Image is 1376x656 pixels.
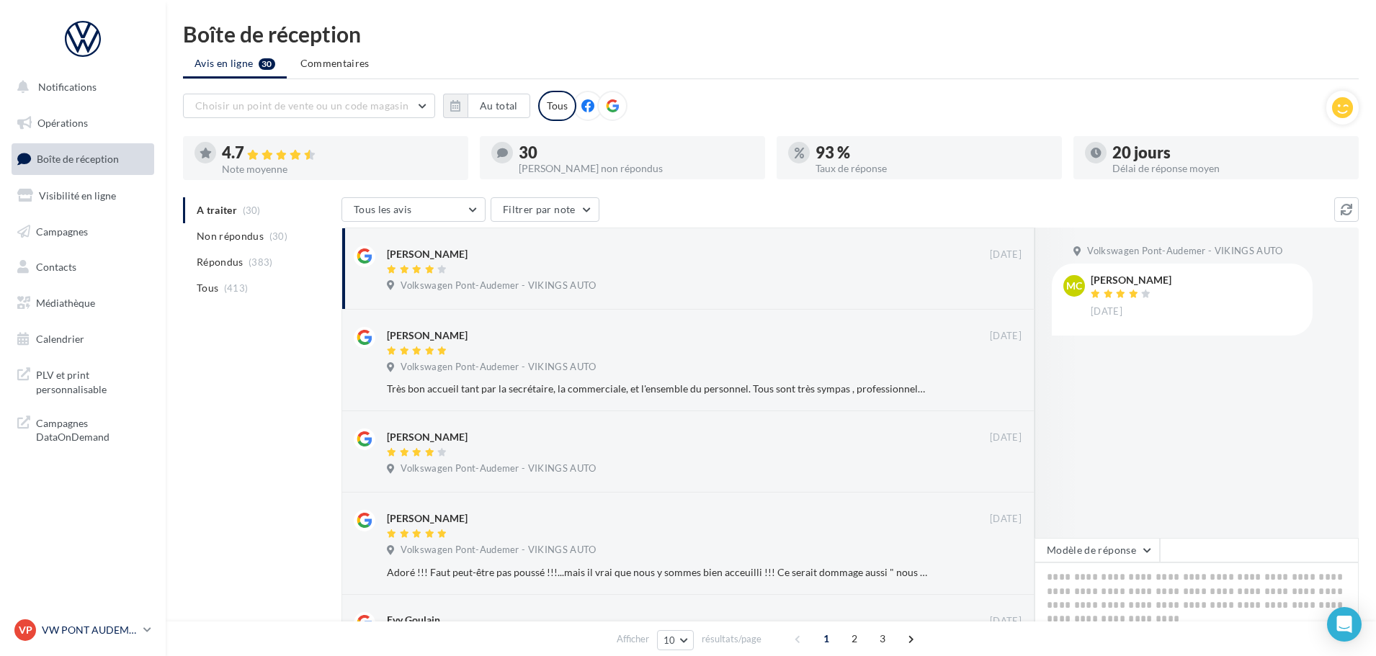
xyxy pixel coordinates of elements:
span: Volkswagen Pont-Audemer - VIKINGS AUTO [1087,245,1282,258]
div: 93 % [816,145,1050,161]
span: [DATE] [990,330,1022,343]
div: Délai de réponse moyen [1112,163,1347,174]
span: Calendrier [36,333,84,345]
div: 30 [519,145,754,161]
span: MC [1066,279,1082,293]
button: Tous les avis [341,197,486,222]
span: Opérations [37,117,88,129]
span: Choisir un point de vente ou un code magasin [195,99,408,112]
a: Campagnes [9,217,157,247]
button: Notifications [9,72,151,102]
button: Au total [468,94,530,118]
span: Notifications [38,81,97,93]
div: Adoré !!! Faut peut-être pas poussé !!!...mais il vrai que nous y sommes bien acceuilli !!! Ce se... [387,565,928,580]
button: 10 [657,630,694,650]
span: Volkswagen Pont-Audemer - VIKINGS AUTO [401,462,596,475]
button: Au total [443,94,530,118]
span: 2 [843,627,866,650]
span: Campagnes [36,225,88,237]
a: Campagnes DataOnDemand [9,408,157,450]
span: Contacts [36,261,76,273]
span: 3 [871,627,894,650]
span: Campagnes DataOnDemand [36,413,148,444]
div: Open Intercom Messenger [1327,607,1362,642]
div: [PERSON_NAME] [387,511,468,526]
span: Non répondus [197,229,264,243]
div: 4.7 [222,145,457,161]
div: [PERSON_NAME] non répondus [519,163,754,174]
a: Boîte de réception [9,143,157,174]
p: VW PONT AUDEMER [42,623,138,637]
a: Contacts [9,252,157,282]
span: (413) [224,282,249,294]
div: Tous [538,91,576,121]
a: PLV et print personnalisable [9,359,157,402]
div: [PERSON_NAME] [387,247,468,261]
span: Visibilité en ligne [39,189,116,202]
div: Taux de réponse [816,163,1050,174]
span: 1 [815,627,838,650]
span: Boîte de réception [37,153,119,165]
span: PLV et print personnalisable [36,365,148,396]
a: VP VW PONT AUDEMER [12,616,154,644]
a: Médiathèque [9,288,157,318]
span: (383) [249,256,273,268]
div: Boîte de réception [183,23,1359,45]
span: Tous [197,281,218,295]
span: Tous les avis [354,203,412,215]
div: [PERSON_NAME] [387,430,468,444]
span: (30) [269,230,287,242]
button: Modèle de réponse [1035,538,1160,562]
a: Opérations [9,108,157,138]
span: VP [19,623,32,637]
span: [DATE] [990,248,1022,261]
button: Choisir un point de vente ou un code magasin [183,94,435,118]
div: 20 jours [1112,145,1347,161]
span: 10 [664,634,676,646]
span: Commentaires [300,57,370,69]
span: [DATE] [990,615,1022,628]
div: [PERSON_NAME] [1091,275,1171,285]
span: résultats/page [702,632,761,646]
div: Très bon accueil tant par la secrétaire, la commerciale, et l'ensemble du personnel. Tous sont tr... [387,382,928,396]
span: Volkswagen Pont-Audemer - VIKINGS AUTO [401,279,596,292]
span: Médiathèque [36,297,95,309]
div: [PERSON_NAME] [387,328,468,343]
span: [DATE] [1091,305,1122,318]
span: Afficher [617,632,649,646]
span: Répondus [197,255,244,269]
a: Calendrier [9,324,157,354]
button: Filtrer par note [491,197,599,222]
span: Volkswagen Pont-Audemer - VIKINGS AUTO [401,361,596,374]
span: [DATE] [990,513,1022,526]
span: Volkswagen Pont-Audemer - VIKINGS AUTO [401,544,596,557]
span: [DATE] [990,431,1022,444]
div: Evy Goulain [387,613,440,627]
a: Visibilité en ligne [9,181,157,211]
div: Note moyenne [222,164,457,174]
